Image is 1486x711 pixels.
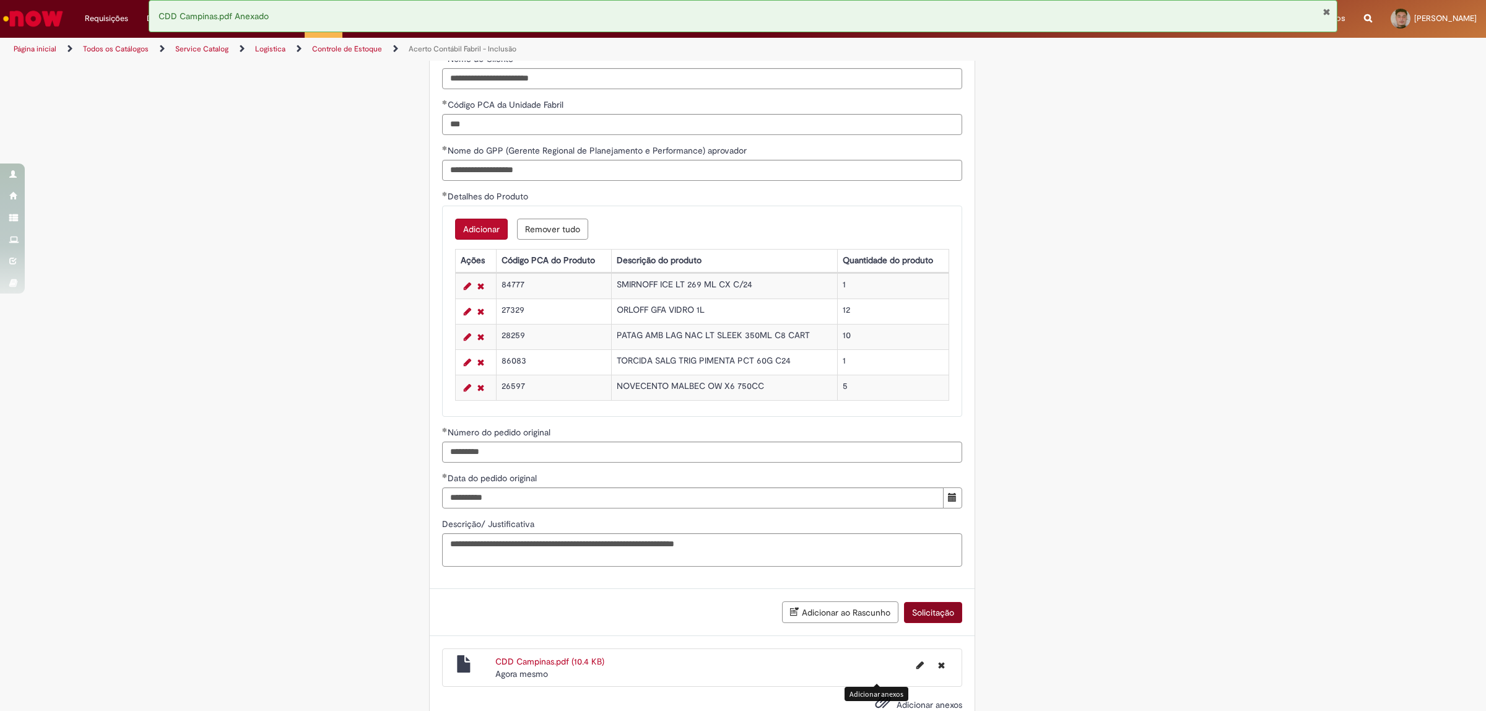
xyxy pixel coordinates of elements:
a: Remover linha 5 [474,380,487,395]
input: Nome do GPP (Gerente Regional de Planejamento e Performance) aprovador [442,160,962,181]
td: 5 [837,375,949,400]
span: [PERSON_NAME] [1414,13,1477,24]
span: Despesas Corporativas [147,12,233,25]
td: 27329 [497,299,612,324]
div: Adicionar anexos [845,687,908,701]
a: Service Catalog [175,44,228,54]
td: 1 [837,273,949,299]
a: Logistica [255,44,285,54]
a: Editar Linha 1 [461,279,474,294]
input: Nome do Cliente [442,68,962,89]
td: 28259 [497,324,612,349]
a: Editar Linha 4 [461,355,474,370]
td: 12 [837,299,949,324]
a: Editar Linha 2 [461,304,474,319]
a: Editar Linha 5 [461,380,474,395]
button: Adicionar ao Rascunho [782,601,898,623]
a: Remover linha 1 [474,279,487,294]
span: Obrigatório Preenchido [442,473,448,478]
td: TORCIDA SALG TRIG PIMENTA PCT 60G C24 [612,349,837,375]
td: 1 [837,349,949,375]
span: Descrição/ Justificativa [442,518,537,530]
a: Todos os Catálogos [83,44,149,54]
td: 26597 [497,375,612,400]
a: Remover linha 3 [474,329,487,344]
span: Obrigatório Preenchido [442,427,448,432]
span: Obrigatório Preenchido [442,146,448,150]
input: Número do pedido original [442,442,962,463]
td: 84777 [497,273,612,299]
button: Mostrar calendário para Data do pedido original [943,487,962,508]
a: Página inicial [14,44,56,54]
button: Remove all rows for Detalhes do Produto [517,219,588,240]
span: Requisições [85,12,128,25]
th: Descrição do produto [612,249,837,272]
ul: Trilhas de página [9,38,981,61]
a: Editar Linha 3 [461,329,474,344]
button: Add a row for Detalhes do Produto [455,219,508,240]
td: PATAG AMB LAG NAC LT SLEEK 350ML C8 CART [612,324,837,349]
a: CDD Campinas.pdf (10.4 KB) [495,656,604,667]
td: ORLOFF GFA VIDRO 1L [612,299,837,324]
span: Nome do Cliente [448,53,516,64]
td: 10 [837,324,949,349]
span: Número do pedido original [448,427,553,438]
time: 27/08/2025 15:18:07 [495,668,548,679]
span: Detalhes do Produto [448,191,531,202]
span: CDD Campinas.pdf Anexado [159,11,269,22]
span: Obrigatório Preenchido [442,100,448,105]
a: Controle de Estoque [312,44,382,54]
td: 86083 [497,349,612,375]
button: Excluir CDD Campinas.pdf [931,655,952,675]
textarea: Descrição/ Justificativa [442,533,962,567]
th: Quantidade do produto [837,249,949,272]
td: NOVECENTO MALBEC OW X6 750CC [612,375,837,400]
input: Código PCA da Unidade Fabril [442,114,962,135]
a: Remover linha 2 [474,304,487,319]
span: Obrigatório Preenchido [442,191,448,196]
span: Código PCA da Unidade Fabril [448,99,566,110]
th: Código PCA do Produto [497,249,612,272]
td: SMIRNOFF ICE LT 269 ML CX C/24 [612,273,837,299]
a: Remover linha 4 [474,355,487,370]
span: Adicionar anexos [897,699,962,710]
button: Fechar Notificação [1323,7,1331,17]
input: Data do pedido original 11 August 2025 Monday [442,487,944,508]
a: Acerto Contábil Fabril - Inclusão [409,44,516,54]
button: Editar nome de arquivo CDD Campinas.pdf [909,655,931,675]
span: Agora mesmo [495,668,548,679]
span: Nome do GPP (Gerente Regional de Planejamento e Performance) aprovador [448,145,749,156]
img: ServiceNow [1,6,65,31]
th: Ações [455,249,496,272]
button: Solicitação [904,602,962,623]
span: Data do pedido original [448,473,539,484]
